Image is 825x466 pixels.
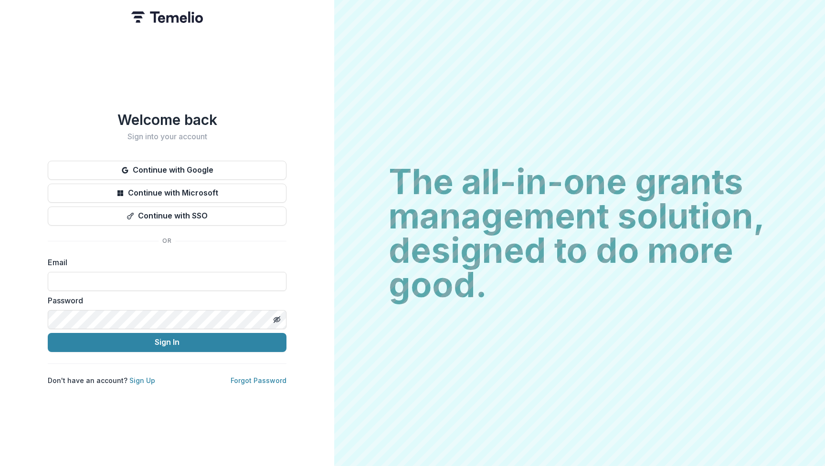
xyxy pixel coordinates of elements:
[48,257,281,268] label: Email
[48,295,281,306] label: Password
[269,312,285,327] button: Toggle password visibility
[48,207,286,226] button: Continue with SSO
[48,375,155,385] p: Don't have an account?
[48,161,286,180] button: Continue with Google
[48,111,286,128] h1: Welcome back
[48,333,286,352] button: Sign In
[129,376,155,384] a: Sign Up
[131,11,203,23] img: Temelio
[48,184,286,203] button: Continue with Microsoft
[48,132,286,141] h2: Sign into your account
[231,376,286,384] a: Forgot Password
